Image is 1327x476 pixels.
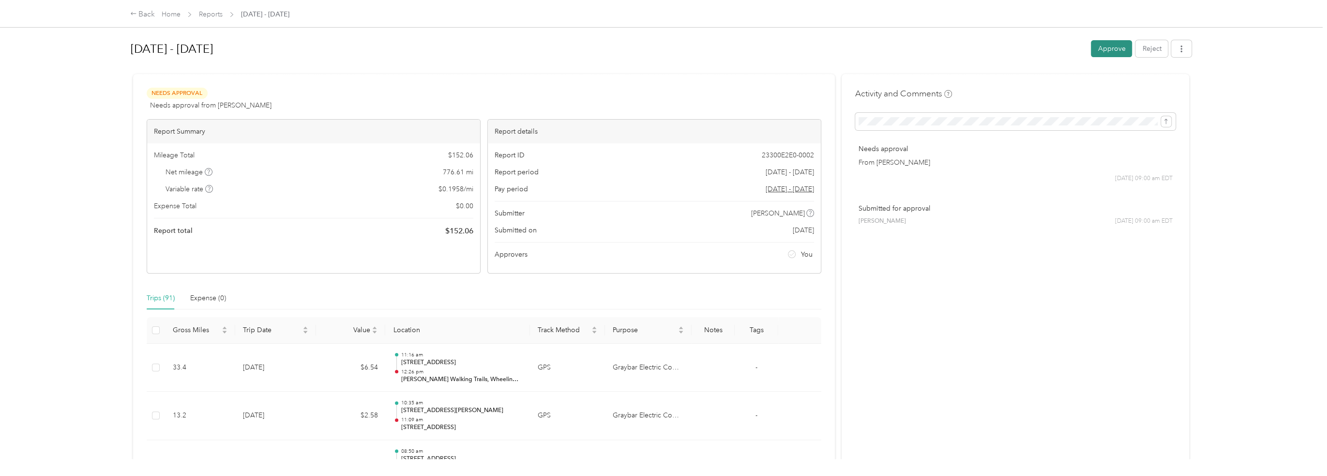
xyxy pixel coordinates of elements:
p: Submitted for approval [859,203,1172,214]
span: Value [324,326,370,334]
span: [DATE] [793,225,814,235]
span: caret-down [222,329,227,335]
td: Graybar Electric Company, Inc [605,392,692,440]
td: GPS [530,392,605,440]
span: [PERSON_NAME] [859,217,906,226]
span: [DATE] - [DATE] [241,9,289,19]
p: [STREET_ADDRESS] [401,423,522,432]
span: 776.61 mi [443,167,473,177]
th: Gross Miles [165,317,236,344]
span: Gross Miles [173,326,220,334]
a: Home [162,10,181,18]
span: Net mileage [166,167,212,177]
div: Report details [488,120,821,143]
span: Approvers [495,249,528,260]
span: $ 0.00 [456,201,473,211]
span: - [755,411,757,419]
span: Pay period [495,184,528,194]
span: $ 0.1958 / mi [438,184,473,194]
span: caret-up [222,325,227,331]
p: 11:16 am [401,352,522,358]
span: caret-down [372,329,377,335]
div: Expense (0) [190,293,226,304]
th: Purpose [605,317,692,344]
th: Notes [692,317,735,344]
td: Graybar Electric Company, Inc [605,344,692,392]
div: Report Summary [147,120,480,143]
span: Variable rate [166,184,213,194]
td: [DATE] [235,392,316,440]
span: - [755,363,757,371]
th: Track Method [530,317,605,344]
span: caret-down [591,329,597,335]
span: Submitter [495,208,525,218]
div: Back [130,9,155,20]
p: 12:26 pm [401,369,522,375]
span: [PERSON_NAME] [751,208,805,218]
span: Needs Approval [147,88,208,99]
td: GPS [530,344,605,392]
span: caret-down [678,329,684,335]
span: [DATE] 09:00 am EDT [1115,217,1172,226]
td: [DATE] [235,344,316,392]
span: Submitted on [495,225,537,235]
span: caret-up [591,325,597,331]
span: Go to pay period [766,184,814,194]
span: caret-up [302,325,308,331]
p: [PERSON_NAME] Walking Trails, Wheeling, WV [401,375,522,384]
td: $2.58 [316,392,385,440]
button: Reject [1135,40,1168,57]
td: 13.2 [165,392,236,440]
h4: Activity and Comments [855,88,952,100]
span: Track Method [538,326,589,334]
button: Approve [1091,40,1132,57]
span: caret-up [678,325,684,331]
span: $ 152.06 [445,225,473,237]
span: caret-up [372,325,377,331]
p: From [PERSON_NAME] [859,157,1172,168]
span: Report period [495,167,539,177]
p: [STREET_ADDRESS][PERSON_NAME] [401,406,522,415]
h1: Sep 1 - 30, 2025 [131,37,1085,61]
th: Tags [735,317,778,344]
p: [STREET_ADDRESS] [401,358,522,367]
span: You [801,249,813,260]
p: 08:50 am [401,448,522,455]
th: Value [316,317,385,344]
span: Expense Total [154,201,196,211]
span: $ 152.06 [448,150,473,160]
span: Report ID [495,150,525,160]
p: Needs approval [859,144,1172,154]
span: [DATE] - [DATE] [766,167,814,177]
span: Report total [154,226,193,236]
a: Reports [199,10,223,18]
p: [STREET_ADDRESS] [401,455,522,463]
span: Purpose [613,326,676,334]
p: 11:09 am [401,416,522,423]
span: Trip Date [243,326,301,334]
span: Needs approval from [PERSON_NAME] [150,100,271,110]
span: Mileage Total [154,150,195,160]
iframe: Everlance-gr Chat Button Frame [1273,422,1327,476]
span: 23300E2E0-0002 [762,150,814,160]
span: caret-down [302,329,308,335]
td: $6.54 [316,344,385,392]
div: Trips (91) [147,293,175,304]
span: [DATE] 09:00 am EDT [1115,174,1172,183]
th: Location [385,317,529,344]
td: 33.4 [165,344,236,392]
p: 10:35 am [401,399,522,406]
th: Trip Date [235,317,316,344]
